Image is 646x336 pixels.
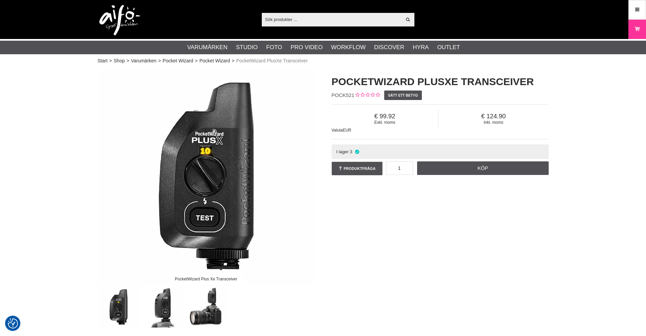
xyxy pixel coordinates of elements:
[438,113,549,120] span: 124.90
[343,128,351,133] span: EUR
[185,286,227,328] img: Räckvidd upp till 500m
[332,75,549,89] h1: PocketWizard PlusXe Transceiver
[266,43,282,52] a: Foto
[8,317,18,330] button: Samtyckesinställningar
[98,57,108,64] a: Start
[236,43,258,52] a: Studio
[354,92,380,99] div: Kundbetyg: 0
[374,43,404,52] a: Discover
[438,120,549,125] span: Inkl. moms
[163,57,193,64] a: Pocket Wizard
[332,92,355,98] span: POCK521
[413,43,429,52] a: Hyra
[142,286,183,328] img: Kompatibel med andra PocketWizard
[354,149,360,154] i: I lager
[350,149,352,154] span: 3
[332,113,438,120] span: 99.92
[384,91,422,100] a: Sätt ett betyg
[98,286,139,328] img: PocketWizard Plus Xe Transceiver
[262,14,402,24] input: Sök produkter ...
[109,57,112,64] span: >
[126,57,129,64] span: >
[332,162,383,175] a: Produktfråga
[232,57,234,64] span: >
[8,318,18,329] img: Revisit consent button
[291,43,322,52] a: Pro Video
[131,57,156,64] a: Varumärken
[169,273,243,285] div: PocketWizard Plus Xe Transceiver
[158,57,161,64] span: >
[114,57,125,64] a: Shop
[236,57,308,64] span: PocketWizard PlusXe Transceiver
[437,43,460,52] a: Outlet
[417,161,549,175] a: Köp
[187,43,228,52] a: Varumärken
[331,43,366,52] a: Workflow
[336,149,349,154] span: I lager
[332,128,343,133] span: Valuta
[99,5,140,36] img: logo.png
[195,57,198,64] span: >
[98,68,315,285] img: PocketWizard Plus Xe Transceiver
[332,120,438,125] span: Exkl. moms
[199,57,230,64] a: Pocket Wizard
